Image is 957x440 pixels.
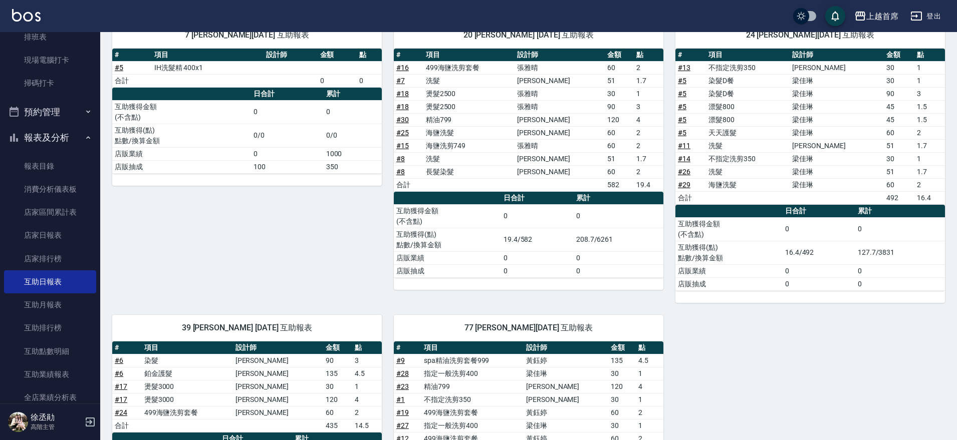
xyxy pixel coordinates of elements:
[515,49,605,62] th: 設計師
[323,393,353,406] td: 120
[4,125,96,151] button: 報表及分析
[115,382,127,390] a: #17
[675,191,706,204] td: 合計
[396,129,409,137] a: #25
[855,205,945,218] th: 累計
[636,419,663,432] td: 1
[423,165,515,178] td: 長髮染髮
[233,380,323,393] td: [PERSON_NAME]
[4,49,96,72] a: 現場電腦打卡
[524,419,608,432] td: 梁佳琳
[675,241,783,264] td: 互助獲得(點) 點數/換算金額
[396,116,409,124] a: #30
[233,354,323,367] td: [PERSON_NAME]
[423,113,515,126] td: 精油799
[634,139,663,152] td: 2
[605,87,634,100] td: 30
[790,87,884,100] td: 梁佳琳
[352,406,382,419] td: 2
[357,49,382,62] th: 點
[251,124,323,147] td: 0/0
[524,393,608,406] td: [PERSON_NAME]
[251,147,323,160] td: 0
[687,30,933,40] span: 24 [PERSON_NAME][DATE] 互助報表
[678,168,690,176] a: #26
[675,217,783,241] td: 互助獲得金額 (不含點)
[501,228,574,251] td: 19.4/582
[783,241,855,264] td: 16.4/492
[515,61,605,74] td: 張雅晴
[396,382,409,390] a: #23
[515,139,605,152] td: 張雅晴
[678,116,686,124] a: #5
[574,228,663,251] td: 208.7/6261
[855,217,945,241] td: 0
[12,9,41,22] img: Logo
[112,419,142,432] td: 合計
[152,61,264,74] td: IH洗髮精 400x1
[634,165,663,178] td: 2
[352,380,382,393] td: 1
[634,87,663,100] td: 1
[112,124,251,147] td: 互助獲得(點) 點數/換算金額
[394,251,501,264] td: 店販業績
[914,165,945,178] td: 1.7
[4,99,96,125] button: 預約管理
[605,126,634,139] td: 60
[396,408,409,416] a: #19
[324,147,382,160] td: 1000
[112,49,382,88] table: a dense table
[421,393,524,406] td: 不指定洗剪350
[884,191,914,204] td: 492
[790,74,884,87] td: 梁佳琳
[914,113,945,126] td: 1.5
[605,49,634,62] th: 金額
[357,74,382,87] td: 0
[115,369,123,377] a: #6
[421,406,524,419] td: 499海鹽洗剪套餐
[124,30,370,40] span: 7 [PERSON_NAME][DATE] 互助報表
[524,380,608,393] td: [PERSON_NAME]
[884,152,914,165] td: 30
[884,100,914,113] td: 45
[115,64,123,72] a: #5
[678,64,690,72] a: #13
[4,178,96,201] a: 消費分析儀表板
[421,367,524,380] td: 指定一般洗剪400
[636,393,663,406] td: 1
[115,408,127,416] a: #24
[906,7,945,26] button: 登出
[524,367,608,380] td: 梁佳琳
[352,393,382,406] td: 4
[706,113,790,126] td: 漂髮800
[324,88,382,101] th: 累計
[142,341,233,354] th: 項目
[421,419,524,432] td: 指定一般洗剪400
[790,139,884,152] td: [PERSON_NAME]
[790,49,884,62] th: 設計師
[4,224,96,247] a: 店家日報表
[790,113,884,126] td: 梁佳琳
[914,191,945,204] td: 16.4
[4,72,96,95] a: 掃碼打卡
[914,49,945,62] th: 點
[4,386,96,409] a: 全店業績分析表
[142,380,233,393] td: 燙髮3000
[423,49,515,62] th: 項目
[884,139,914,152] td: 51
[608,380,636,393] td: 120
[608,406,636,419] td: 60
[112,74,152,87] td: 合計
[524,406,608,419] td: 黃鈺婷
[634,100,663,113] td: 3
[706,165,790,178] td: 洗髮
[112,100,251,124] td: 互助獲得金額 (不含點)
[324,100,382,124] td: 0
[515,113,605,126] td: [PERSON_NAME]
[112,160,251,173] td: 店販抽成
[678,129,686,137] a: #5
[112,341,142,354] th: #
[850,6,902,27] button: 上越首席
[324,124,382,147] td: 0/0
[783,217,855,241] td: 0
